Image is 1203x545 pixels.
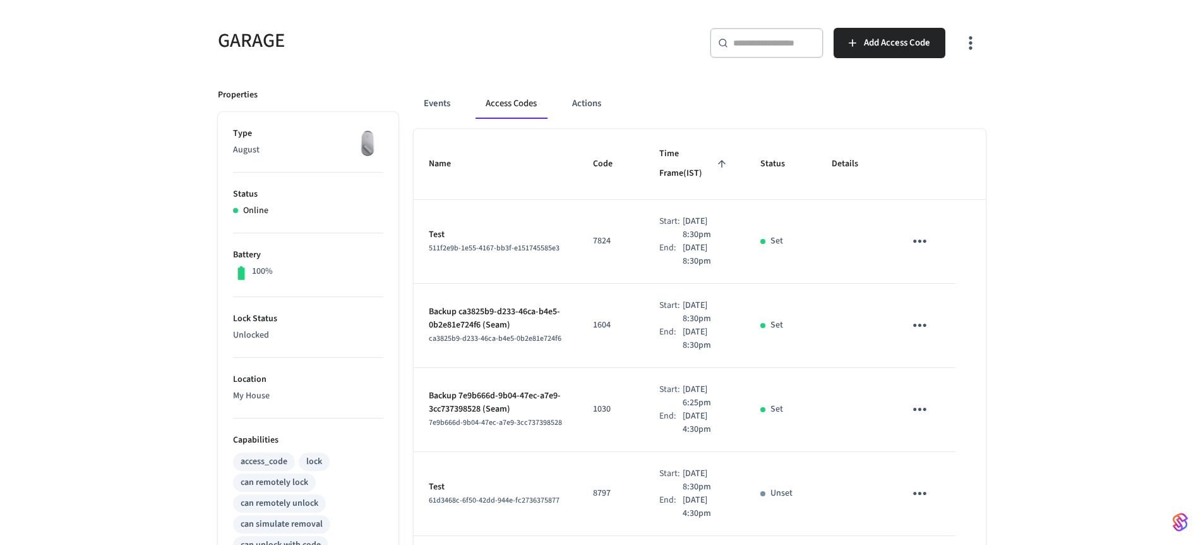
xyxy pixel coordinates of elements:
div: Start: [659,215,682,242]
span: ca3825b9-d233-46ca-b4e5-0b2e81e724f6 [429,333,561,344]
span: Name [429,154,467,174]
p: 1030 [593,403,629,416]
p: Set [770,235,783,248]
span: Time Frame(IST) [659,144,730,184]
p: Set [770,403,783,416]
p: Lock Status [233,312,383,326]
p: Type [233,127,383,140]
span: Code [593,154,629,174]
p: Set [770,319,783,332]
div: access_code [241,455,287,468]
div: End: [659,410,682,436]
p: [DATE] 8:30pm [683,299,730,326]
div: can simulate removal [241,518,323,531]
span: Status [760,154,801,174]
div: can remotely unlock [241,497,318,510]
p: [DATE] 8:30pm [683,326,730,352]
p: 8797 [593,487,629,500]
h5: GARAGE [218,28,594,54]
p: [DATE] 4:30pm [683,410,730,436]
p: Battery [233,248,383,262]
p: [DATE] 4:30pm [683,494,730,520]
p: [DATE] 8:30pm [683,467,730,494]
p: Online [243,204,268,217]
span: 61d3468c-6f50-42dd-944e-fc2736375877 [429,495,560,506]
div: End: [659,242,682,268]
p: 7824 [593,235,629,248]
div: Start: [659,383,682,410]
p: Test [429,228,563,242]
div: ant example [414,89,986,119]
p: Unset [770,487,793,500]
p: 100% [252,265,273,278]
p: [DATE] 8:30pm [683,242,730,268]
span: 511f2e9b-1e55-4167-bb3f-e151745585e3 [429,243,560,254]
p: Test [429,481,563,494]
button: Events [414,89,460,119]
p: Unlocked [233,329,383,342]
img: August Wifi Smart Lock 3rd Gen, Silver, Front [352,127,383,159]
p: August [233,144,383,157]
p: [DATE] 6:25pm [683,383,730,410]
div: lock [306,455,322,468]
img: SeamLogoGradient.69752ec5.svg [1173,512,1188,532]
button: Access Codes [476,89,547,119]
div: End: [659,494,682,520]
p: Location [233,373,383,386]
p: My House [233,389,383,403]
span: Add Access Code [864,35,930,51]
p: Backup ca3825b9-d233-46ca-b4e5-0b2e81e724f6 (Seam) [429,305,563,332]
button: Actions [562,89,611,119]
p: Capabilities [233,434,383,447]
p: Status [233,188,383,201]
div: Start: [659,299,682,326]
button: Add Access Code [834,28,945,58]
p: Backup 7e9b666d-9b04-47ec-a7e9-3cc737398528 (Seam) [429,389,563,416]
span: Details [832,154,875,174]
p: 1604 [593,319,629,332]
p: [DATE] 8:30pm [683,215,730,242]
div: End: [659,326,682,352]
span: 7e9b666d-9b04-47ec-a7e9-3cc737398528 [429,417,562,428]
div: Start: [659,467,682,494]
p: Properties [218,89,258,102]
div: can remotely lock [241,476,308,489]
